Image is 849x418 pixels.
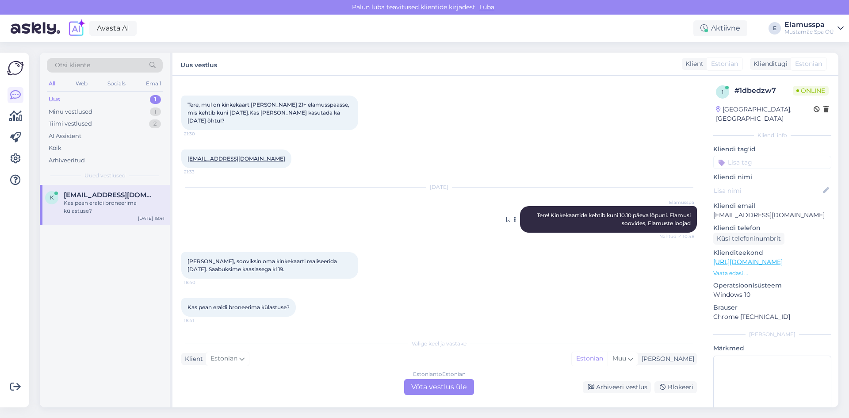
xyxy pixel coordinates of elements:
[734,85,793,96] div: # 1dbedzw7
[713,258,783,266] a: [URL][DOMAIN_NAME]
[713,201,831,211] p: Kliendi email
[713,248,831,257] p: Klienditeekond
[106,78,127,89] div: Socials
[74,78,89,89] div: Web
[713,173,831,182] p: Kliendi nimi
[64,199,164,215] div: Kas pean eraldi broneerima külastuse?
[784,21,844,35] a: ElamusspaMustamäe Spa OÜ
[795,59,822,69] span: Estonian
[184,279,217,286] span: 18:40
[713,269,831,277] p: Vaata edasi ...
[713,290,831,299] p: Windows 10
[714,186,821,196] input: Lisa nimi
[210,354,237,364] span: Estonian
[713,303,831,312] p: Brauser
[150,95,161,104] div: 1
[716,105,814,123] div: [GEOGRAPHIC_DATA], [GEOGRAPHIC_DATA]
[612,354,626,362] span: Muu
[659,233,694,240] span: Nähtud ✓ 10:48
[144,78,163,89] div: Email
[64,191,156,199] span: katrinwang@hotmail.com
[572,352,608,365] div: Estonian
[793,86,829,96] span: Online
[187,101,351,124] span: Tere, mul on kinkekaart [PERSON_NAME] 21+ elamusspaasse, mis kehtib kuni [DATE].Kas [PERSON_NAME]...
[149,119,161,128] div: 2
[49,144,61,153] div: Kõik
[654,381,697,393] div: Blokeeri
[7,60,24,77] img: Askly Logo
[711,59,738,69] span: Estonian
[750,59,788,69] div: Klienditugi
[67,19,86,38] img: explore-ai
[184,317,217,324] span: 18:41
[713,156,831,169] input: Lisa tag
[713,131,831,139] div: Kliendi info
[713,330,831,338] div: [PERSON_NAME]
[49,156,85,165] div: Arhiveeritud
[187,304,290,311] span: Kas pean eraldi broneerima külastuse?
[769,22,781,35] div: E
[181,354,203,364] div: Klient
[537,212,692,226] span: Tere! Kinkekaartide kehtib kuni 10.10 päeva lõpuni. Elamusi soovides, Elamuste loojad
[722,88,723,95] span: 1
[180,58,217,70] label: Uus vestlus
[84,172,126,180] span: Uued vestlused
[150,107,161,116] div: 1
[55,61,90,70] span: Otsi kliente
[713,281,831,290] p: Operatsioonisüsteem
[784,28,834,35] div: Mustamäe Spa OÜ
[693,20,747,36] div: Aktiivne
[187,258,338,272] span: [PERSON_NAME], sooviksin oma kinkekaarti realiseerida [DATE]. Saabuksime kaaslasega kl 19.
[784,21,834,28] div: Elamusspa
[638,354,694,364] div: [PERSON_NAME]
[47,78,57,89] div: All
[49,132,81,141] div: AI Assistent
[49,95,60,104] div: Uus
[184,130,217,137] span: 21:30
[413,370,466,378] div: Estonian to Estonian
[138,215,164,222] div: [DATE] 18:41
[713,312,831,322] p: Chrome [TECHNICAL_ID]
[477,3,497,11] span: Luba
[404,379,474,395] div: Võta vestlus üle
[661,199,694,206] span: Elamusspa
[682,59,704,69] div: Klient
[583,381,651,393] div: Arhiveeri vestlus
[181,340,697,348] div: Valige keel ja vastake
[713,344,831,353] p: Märkmed
[89,21,137,36] a: Avasta AI
[181,183,697,191] div: [DATE]
[187,155,285,162] a: [EMAIL_ADDRESS][DOMAIN_NAME]
[713,233,784,245] div: Küsi telefoninumbrit
[184,169,217,175] span: 21:33
[49,107,92,116] div: Minu vestlused
[713,211,831,220] p: [EMAIL_ADDRESS][DOMAIN_NAME]
[713,223,831,233] p: Kliendi telefon
[713,145,831,154] p: Kliendi tag'id
[50,194,54,201] span: k
[49,119,92,128] div: Tiimi vestlused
